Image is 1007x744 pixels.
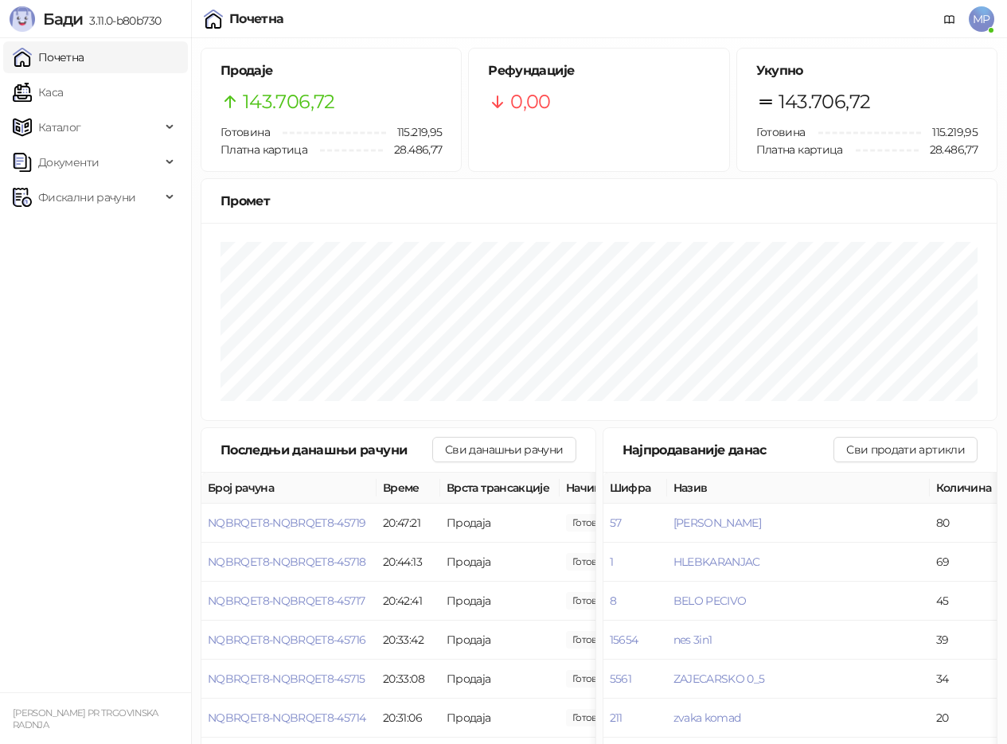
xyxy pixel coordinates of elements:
th: Количина [930,473,1001,504]
h5: Укупно [756,61,978,80]
button: NQBRQET8-NQBRQET8-45718 [208,555,365,569]
div: Последњи данашњи рачуни [221,440,432,460]
span: 28.486,77 [919,141,978,158]
td: 69 [930,543,1001,582]
button: 1 [610,555,613,569]
h5: Продаје [221,61,442,80]
button: NQBRQET8-NQBRQET8-45719 [208,516,365,530]
h5: Рефундације [488,61,709,80]
th: Шифра [603,473,667,504]
span: 143.706,72 [243,87,335,117]
button: BELO PECIVO [673,594,747,608]
th: Број рачуна [201,473,377,504]
td: 45 [930,582,1001,621]
a: Каса [13,76,63,108]
span: Каталог [38,111,81,143]
td: Продаја [440,621,560,660]
span: 115.219,95 [921,123,978,141]
div: Почетна [229,13,284,25]
button: NQBRQET8-NQBRQET8-45715 [208,672,365,686]
td: 34 [930,660,1001,699]
span: Платна картица [221,142,307,157]
span: Документи [38,146,99,178]
a: Почетна [13,41,84,73]
button: NQBRQET8-NQBRQET8-45717 [208,594,365,608]
span: Бади [43,10,83,29]
span: 605,00 [566,553,620,571]
button: ZAJECARSKO 0_5 [673,672,765,686]
button: HLEBKARANJAC [673,555,760,569]
button: zvaka komad [673,711,741,725]
td: Продаја [440,699,560,738]
th: Назив [667,473,930,504]
button: 5561 [610,672,631,686]
button: nes 3in1 [673,633,712,647]
td: Продаја [440,504,560,543]
td: 39 [930,621,1001,660]
span: 420,00 [566,631,620,649]
span: Фискални рачуни [38,181,135,213]
div: Најпродаваније данас [623,440,834,460]
td: 20:44:13 [377,543,440,582]
span: MP [969,6,994,32]
button: 8 [610,594,616,608]
td: Продаја [440,660,560,699]
td: 20:31:06 [377,699,440,738]
th: Време [377,473,440,504]
button: [PERSON_NAME] [673,516,762,530]
span: Готовина [756,125,806,139]
span: 160,00 [566,670,620,688]
span: 445,00 [566,592,620,610]
button: NQBRQET8-NQBRQET8-45714 [208,711,365,725]
a: Документација [937,6,962,32]
span: 115.219,95 [386,123,443,141]
span: Готовина [221,125,270,139]
button: Сви данашњи рачуни [432,437,576,462]
td: 20:47:21 [377,504,440,543]
td: Продаја [440,582,560,621]
span: 143.706,72 [779,87,871,117]
td: 80 [930,504,1001,543]
td: 20:42:41 [377,582,440,621]
td: 20:33:42 [377,621,440,660]
span: Платна картица [756,142,843,157]
small: [PERSON_NAME] PR TRGOVINSKA RADNJA [13,707,158,730]
span: 0,00 [510,87,550,117]
button: 211 [610,711,623,725]
button: Сви продати артикли [833,437,978,462]
td: 20 [930,699,1001,738]
div: Промет [221,191,978,211]
span: 28.486,77 [383,141,442,158]
span: 930,00 [566,514,620,532]
button: 57 [610,516,622,530]
th: Начини плаћања [560,473,719,504]
span: 3.11.0-b80b730 [83,14,161,28]
button: 15654 [610,633,638,647]
td: 20:33:08 [377,660,440,699]
button: NQBRQET8-NQBRQET8-45716 [208,633,365,647]
th: Врста трансакције [440,473,560,504]
img: Logo [10,6,35,32]
td: Продаја [440,543,560,582]
span: 770,00 [566,709,620,726]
